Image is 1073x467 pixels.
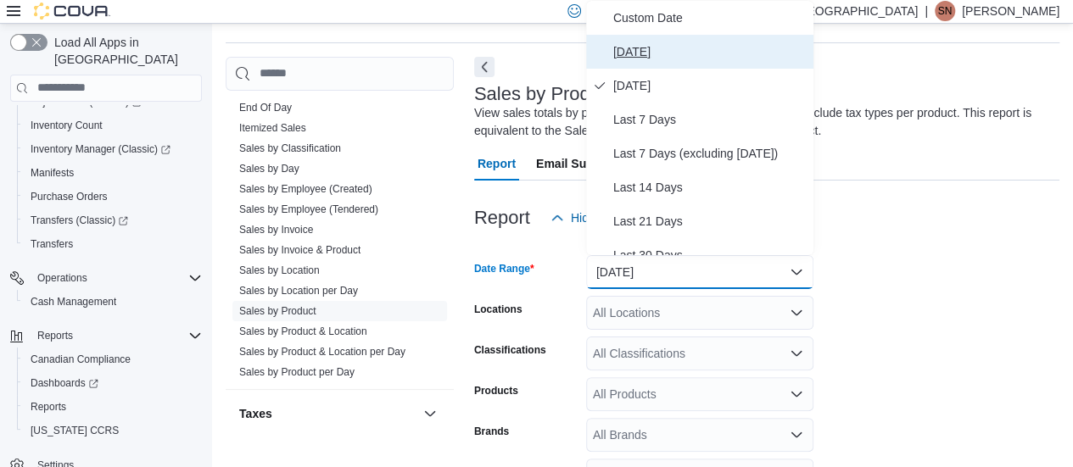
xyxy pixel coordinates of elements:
a: Dashboards [17,371,209,395]
span: Inventory Manager (Classic) [31,142,170,156]
button: Reports [31,325,80,346]
a: Sales by Employee (Created) [239,183,372,195]
span: Last 7 Days (excluding [DATE]) [613,143,807,164]
h3: Report [474,208,530,228]
h3: Sales by Product [474,84,615,104]
button: Inventory Count [17,114,209,137]
a: Manifests [24,163,81,183]
label: Date Range [474,262,534,275]
a: Itemized Sales [239,122,306,134]
button: Open list of options [790,306,803,320]
span: Dashboards [24,373,202,393]
span: Washington CCRS [24,420,202,441]
span: Last 30 Days [613,245,807,265]
span: Purchase Orders [24,186,202,207]
span: Sales by Location [239,264,320,277]
span: Custom Date [613,8,807,28]
span: Transfers [31,237,73,251]
span: [DATE] [613,75,807,96]
button: Taxes [420,403,440,424]
a: Sales by Location [239,264,320,276]
span: Last 14 Days [613,177,807,197]
button: Reports [3,324,209,347]
span: Manifests [31,166,74,180]
a: Sales by Invoice [239,224,313,236]
span: Sales by Product per Day [239,365,355,379]
span: Sales by Location per Day [239,284,358,297]
a: Transfers [24,234,80,254]
span: Canadian Compliance [24,349,202,370]
a: Canadian Compliance [24,349,137,370]
span: Cash Management [31,295,116,309]
button: Manifests [17,161,209,185]
span: Manifests [24,163,202,183]
div: View sales totals by product for a specified date range. Details include tax types per product. T... [474,104,1051,140]
a: Purchase Orders [24,186,115,207]
button: Open list of options [790,428,803,442]
label: Classifications [474,343,546,357]
a: Transfers (Classic) [24,210,135,231]
a: Inventory Count [24,115,109,136]
span: Sales by Product [239,304,316,318]
button: Operations [3,266,209,290]
div: Sales [226,97,454,389]
button: Next [474,57,495,77]
h3: Taxes [239,405,272,422]
button: Canadian Compliance [17,347,209,371]
a: Inventory Manager (Classic) [17,137,209,161]
button: Purchase Orders [17,185,209,208]
span: Operations [37,271,87,285]
span: [DATE] [613,42,807,62]
button: Transfers [17,232,209,256]
span: Inventory Count [24,115,202,136]
span: Sales by Product & Location per Day [239,345,405,359]
button: Open list of options [790,347,803,360]
span: Itemized Sales [239,121,306,135]
span: Sales by Invoice [239,223,313,236]
span: Transfers [24,234,202,254]
a: Sales by Product & Location [239,325,367,337]
span: Sales by Classification [239,142,341,155]
a: Sales by Product & Location per Day [239,346,405,358]
span: [US_STATE] CCRS [31,424,119,437]
a: Sales by Product [239,305,316,317]
p: | [925,1,928,21]
img: Cova [34,3,110,19]
span: SN [938,1,953,21]
span: Reports [31,325,202,346]
span: Email Subscription [536,147,644,181]
span: Last 21 Days [613,211,807,231]
a: Dashboards [24,373,105,393]
a: Sales by Classification [239,142,341,154]
span: Sales by Employee (Tendered) [239,203,378,216]
span: Inventory Manager (Classic) [24,139,202,159]
span: Last 7 Days [613,109,807,130]
button: Reports [17,395,209,419]
span: Hide Parameters [571,209,660,226]
a: Sales by Invoice & Product [239,244,360,256]
span: Operations [31,268,202,288]
label: Locations [474,303,523,316]
span: Report [478,147,516,181]
button: Cash Management [17,290,209,314]
button: [DATE] [586,255,813,289]
button: [US_STATE] CCRS [17,419,209,442]
a: Cash Management [24,292,123,312]
button: Hide Parameters [544,201,667,235]
a: Sales by Day [239,163,299,175]
label: Brands [474,425,509,438]
label: Products [474,384,518,398]
span: Reports [31,400,66,414]
span: Load All Apps in [GEOGRAPHIC_DATA] [48,34,202,68]
a: Inventory Manager (Classic) [24,139,177,159]
span: Transfers (Classic) [31,214,128,227]
div: Stephanie Neblett [935,1,955,21]
p: [PERSON_NAME] [962,1,1059,21]
span: Sales by Employee (Created) [239,182,372,196]
span: Tax Details [239,441,289,454]
span: Sales by Invoice & Product [239,243,360,257]
span: Reports [24,397,202,417]
span: Reports [37,329,73,342]
span: Sales by Day [239,162,299,175]
a: End Of Day [239,102,292,114]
